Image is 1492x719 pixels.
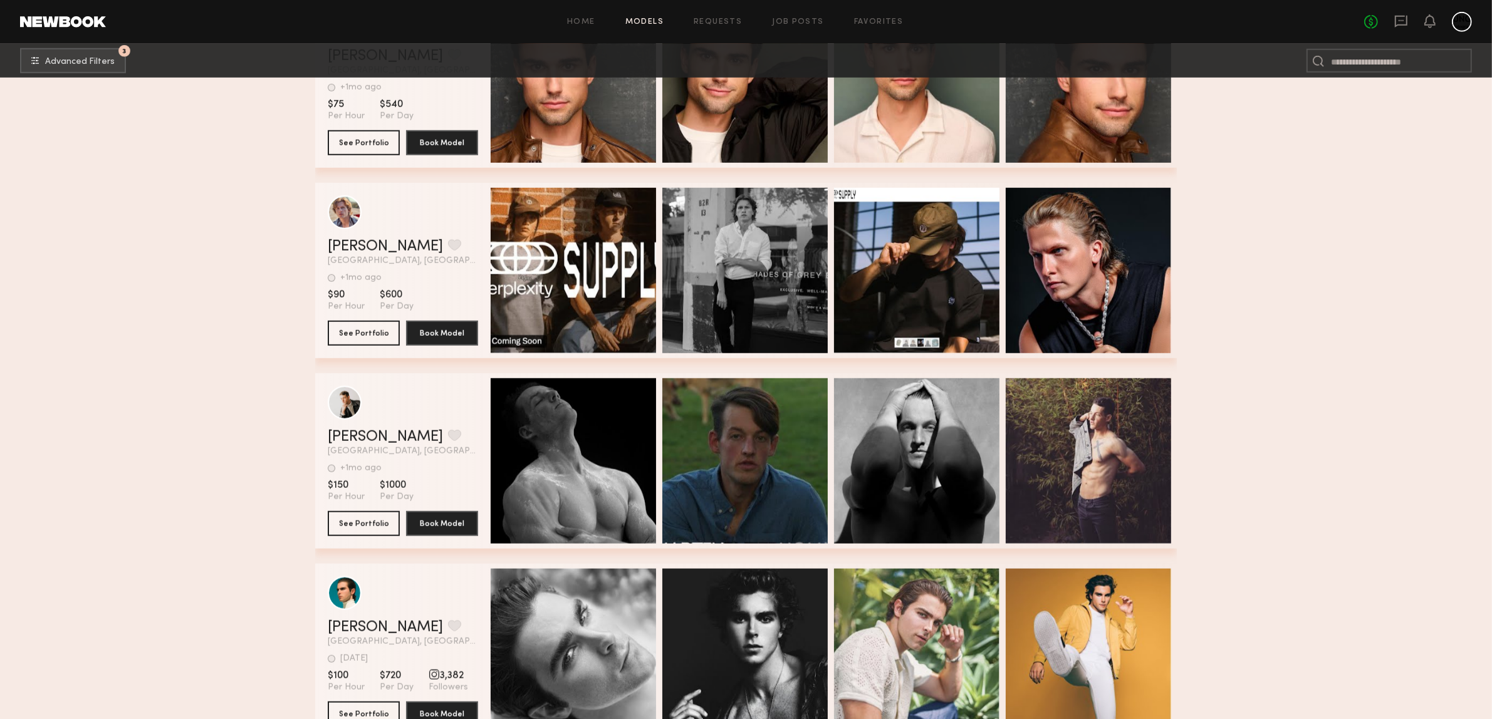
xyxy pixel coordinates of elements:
span: Per Hour [328,682,365,693]
span: Advanced Filters [45,58,115,66]
span: Per Hour [328,492,365,503]
button: See Portfolio [328,130,400,155]
span: $600 [380,289,414,301]
span: Per Hour [328,301,365,313]
div: +1mo ago [340,274,382,282]
span: $75 [328,98,365,111]
a: Job Posts [772,18,824,26]
span: $1000 [380,479,414,492]
div: +1mo ago [340,464,382,473]
button: Book Model [406,321,478,346]
a: [PERSON_NAME] [328,620,443,635]
span: 3,382 [429,670,468,682]
span: [GEOGRAPHIC_DATA], [GEOGRAPHIC_DATA] [328,447,478,456]
button: See Portfolio [328,511,400,536]
a: [PERSON_NAME] [328,430,443,445]
span: Per Day [380,111,414,122]
span: 3 [123,48,127,54]
span: $540 [380,98,414,111]
span: Followers [429,682,468,693]
span: Per Day [380,682,414,693]
span: Per Hour [328,111,365,122]
a: Favorites [854,18,904,26]
span: [GEOGRAPHIC_DATA], [GEOGRAPHIC_DATA] [328,257,478,266]
div: +1mo ago [340,83,382,92]
span: $90 [328,289,365,301]
span: Per Day [380,492,414,503]
a: Requests [694,18,742,26]
button: Book Model [406,130,478,155]
button: Book Model [406,511,478,536]
button: See Portfolio [328,321,400,346]
a: Home [567,18,595,26]
span: $720 [380,670,414,682]
span: Per Day [380,301,414,313]
span: [GEOGRAPHIC_DATA], [GEOGRAPHIC_DATA] [328,638,478,646]
span: $150 [328,479,365,492]
span: $100 [328,670,365,682]
div: [DATE] [340,654,368,663]
button: 3Advanced Filters [20,48,126,73]
a: Models [625,18,664,26]
a: [PERSON_NAME] [328,239,443,254]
